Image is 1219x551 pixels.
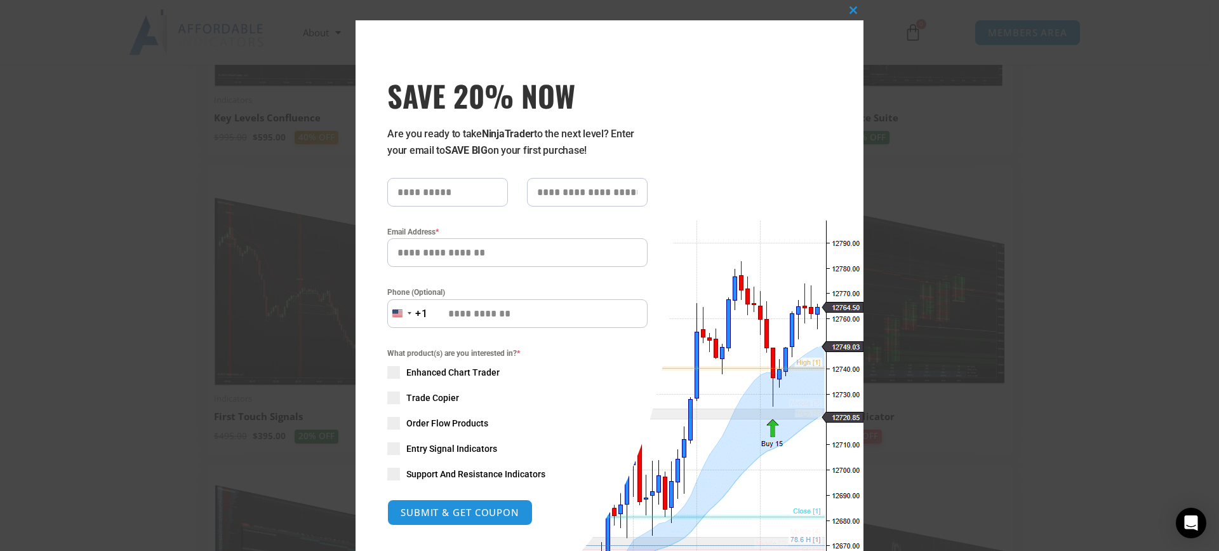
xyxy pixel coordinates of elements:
[387,347,648,360] span: What product(s) are you interested in?
[406,468,545,480] span: Support And Resistance Indicators
[387,442,648,455] label: Entry Signal Indicators
[387,286,648,299] label: Phone (Optional)
[387,391,648,404] label: Trade Copier
[387,417,648,430] label: Order Flow Products
[415,306,428,322] div: +1
[1176,508,1206,538] div: Open Intercom Messenger
[387,126,648,159] p: Are you ready to take to the next level? Enter your email to on your first purchase!
[406,442,497,455] span: Entry Signal Indicators
[406,417,488,430] span: Order Flow Products
[387,500,533,526] button: SUBMIT & GET COUPON
[406,391,459,404] span: Trade Copier
[387,226,648,238] label: Email Address
[445,144,488,156] strong: SAVE BIG
[482,128,534,140] strong: NinjaTrader
[387,366,648,379] label: Enhanced Chart Trader
[387,468,648,480] label: Support And Resistance Indicators
[406,366,500,379] span: Enhanced Chart Trader
[387,78,648,113] h3: SAVE 20% NOW
[387,299,428,328] button: Selected country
